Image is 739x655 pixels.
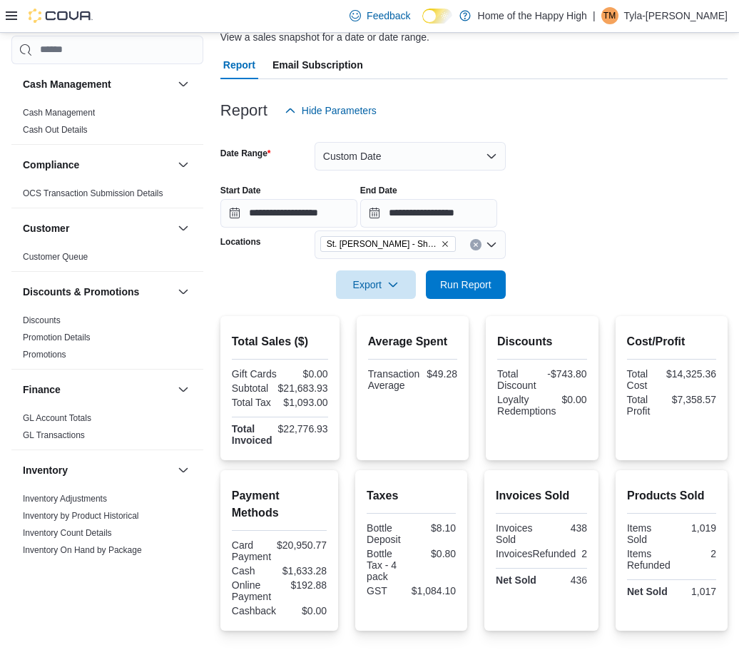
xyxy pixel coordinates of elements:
span: Report [223,51,255,79]
label: Locations [220,236,261,248]
p: Tyla-[PERSON_NAME] [624,7,728,24]
a: Inventory On Hand by Package [23,545,142,555]
div: Transaction Average [368,368,420,391]
a: GL Account Totals [23,413,91,423]
a: Promotion Details [23,332,91,342]
div: Total Discount [497,368,539,391]
span: GL Account Totals [23,412,91,424]
a: Cash Management [23,108,95,118]
strong: Net Sold [627,586,668,597]
h3: Finance [23,382,61,397]
div: $0.80 [414,548,457,559]
h2: Taxes [367,487,456,504]
div: $192.88 [282,579,327,591]
div: Bottle Tax - 4 pack [367,548,409,582]
div: $1,084.10 [412,585,456,596]
div: Discounts & Promotions [11,312,203,369]
h2: Average Spent [368,333,457,350]
span: GL Transactions [23,430,85,441]
div: Loyalty Redemptions [497,394,556,417]
button: Customer [23,221,172,235]
h3: Discounts & Promotions [23,285,139,299]
strong: Net Sold [496,574,536,586]
div: $22,776.93 [278,423,328,435]
button: Inventory [23,463,172,477]
a: Discounts [23,315,61,325]
div: Tyla-Moon Simpson [601,7,618,24]
h2: Invoices Sold [496,487,587,504]
button: Compliance [23,158,172,172]
button: Discounts & Promotions [175,283,192,300]
button: Compliance [175,156,192,173]
div: $14,325.36 [666,368,716,380]
img: Cova [29,9,93,23]
span: Inventory On Hand by Package [23,544,142,556]
div: Items Sold [627,522,669,545]
div: InvoicesRefunded [496,548,576,559]
button: Remove St. Albert - Shoppes @ Giroux - Fire & Flower from selection in this group [441,240,449,248]
span: Discounts [23,315,61,326]
button: Export [336,270,416,299]
div: Gift Cards [232,368,277,380]
div: Cash Management [11,104,203,144]
span: St. Albert - Shoppes @ Giroux - Fire & Flower [320,236,456,252]
span: Cash Out Details [23,124,88,136]
span: Promotions [23,349,66,360]
p: Home of the Happy High [478,7,587,24]
div: Customer [11,248,203,271]
span: Cash Management [23,107,95,118]
h2: Discounts [497,333,587,350]
button: Inventory [175,462,192,479]
h3: Compliance [23,158,79,172]
div: 438 [544,522,587,534]
a: Inventory Count Details [23,528,112,538]
span: Inventory Adjustments [23,493,107,504]
button: Run Report [426,270,506,299]
span: St. [PERSON_NAME] - Shoppes @ [PERSON_NAME] - Fire & Flower [327,237,438,251]
div: -$743.80 [545,368,587,380]
span: TM [603,7,616,24]
div: $1,633.28 [282,565,327,577]
button: Custom Date [315,142,506,171]
span: Email Subscription [272,51,363,79]
div: Online Payment [232,579,277,602]
div: Cashback [232,605,277,616]
div: Compliance [11,185,203,208]
div: $0.00 [282,368,327,380]
h2: Products Sold [627,487,716,504]
div: 436 [544,574,587,586]
a: Promotions [23,350,66,360]
a: Inventory Adjustments [23,494,107,504]
button: Hide Parameters [279,96,382,125]
span: Run Report [440,278,491,292]
div: $20,950.77 [277,539,327,551]
div: GST [367,585,406,596]
a: Cash Out Details [23,125,88,135]
span: Inventory Count Details [23,527,112,539]
div: Card Payment [232,539,271,562]
a: GL Transactions [23,430,85,440]
a: Inventory by Product Historical [23,511,139,521]
div: $8.10 [414,522,457,534]
h3: Cash Management [23,77,111,91]
button: Clear input [470,239,481,250]
div: $21,683.93 [278,382,328,394]
input: Press the down key to open a popover containing a calendar. [360,199,497,228]
div: Total Profit [627,394,666,417]
button: Cash Management [23,77,172,91]
span: Hide Parameters [302,103,377,118]
div: View a sales snapshot for a date or date range. [220,30,429,45]
h3: Inventory [23,463,68,477]
h2: Payment Methods [232,487,327,522]
a: OCS Transaction Submission Details [23,188,163,198]
span: Export [345,270,407,299]
div: Finance [11,410,203,450]
div: $7,358.57 [672,394,716,405]
span: Customer Queue [23,251,88,263]
h3: Report [220,102,267,119]
span: Inventory by Product Historical [23,510,139,522]
div: Total Tax [232,397,277,408]
button: Discounts & Promotions [23,285,172,299]
div: $0.00 [282,605,327,616]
